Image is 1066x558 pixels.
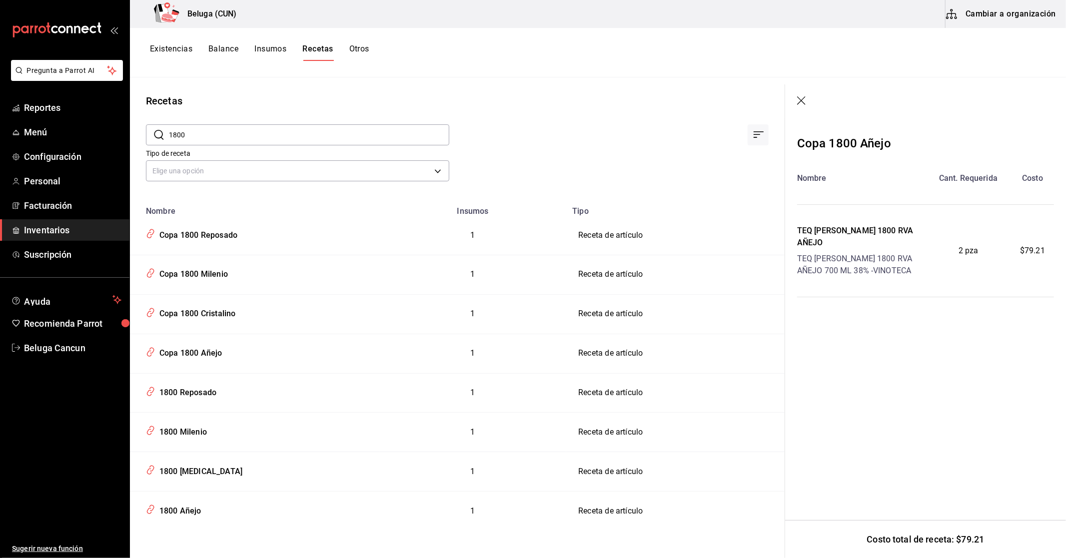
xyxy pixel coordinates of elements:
[130,200,379,216] th: Nombre
[926,172,1011,184] div: Cant. Requerida
[471,427,475,437] span: 1
[254,44,286,61] button: Insumos
[349,44,369,61] button: Otros
[1011,172,1054,184] div: Costo
[1020,245,1045,257] span: $79.21
[155,304,235,320] div: Copa 1800 Cristalino
[566,200,785,216] th: Tipo
[797,225,926,249] div: TEQ [PERSON_NAME] 1800 RVA AÑEJO
[179,8,237,20] h3: Beluga (CUN)
[471,348,475,358] span: 1
[155,502,201,517] div: 1800 Añejo
[130,200,785,531] table: inventoriesTable
[566,216,785,255] td: Receta de artículo
[785,520,1066,558] div: Costo total de receta: $79.21
[566,492,785,531] td: Receta de artículo
[27,65,107,76] span: Pregunta a Parrot AI
[155,265,228,280] div: Copa 1800 Milenio
[566,255,785,294] td: Receta de artículo
[471,230,475,240] span: 1
[146,160,449,181] div: Elige una opción
[959,245,979,257] span: 2 pza
[471,269,475,279] span: 1
[797,253,926,277] div: TEQ [PERSON_NAME] 1800 RVA AÑEJO 700 ML 38% - VINOTECA
[797,134,891,152] div: Copa 1800 Añejo
[155,423,207,438] div: 1800 Milenio
[208,44,238,61] button: Balance
[24,150,121,163] span: Configuración
[566,452,785,492] td: Receta de artículo
[155,226,237,241] div: Copa 1800 Reposado
[146,93,182,108] div: Recetas
[11,60,123,81] button: Pregunta a Parrot AI
[24,341,121,355] span: Beluga Cancun
[155,383,216,399] div: 1800 Reposado
[24,317,121,330] span: Recomienda Parrot
[24,294,108,306] span: Ayuda
[302,44,333,61] button: Recetas
[24,174,121,188] span: Personal
[24,101,121,114] span: Reportes
[471,388,475,397] span: 1
[24,125,121,139] span: Menú
[379,200,566,216] th: Insumos
[7,72,123,83] a: Pregunta a Parrot AI
[24,223,121,237] span: Inventarios
[150,44,369,61] div: navigation tabs
[110,26,118,34] button: open_drawer_menu
[24,248,121,261] span: Suscripción
[471,467,475,476] span: 1
[155,462,242,478] div: 1800 [MEDICAL_DATA]
[566,334,785,373] td: Receta de artículo
[566,373,785,413] td: Receta de artículo
[146,150,449,157] label: Tipo de receta
[471,309,475,318] span: 1
[797,172,926,184] div: Nombre
[169,125,449,145] input: Buscar nombre de receta
[471,506,475,516] span: 1
[24,199,121,212] span: Facturación
[150,44,192,61] button: Existencias
[566,294,785,334] td: Receta de artículo
[155,344,222,359] div: Copa 1800 Añejo
[748,124,769,145] div: Ordenar por
[566,413,785,452] td: Receta de artículo
[12,544,121,554] span: Sugerir nueva función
